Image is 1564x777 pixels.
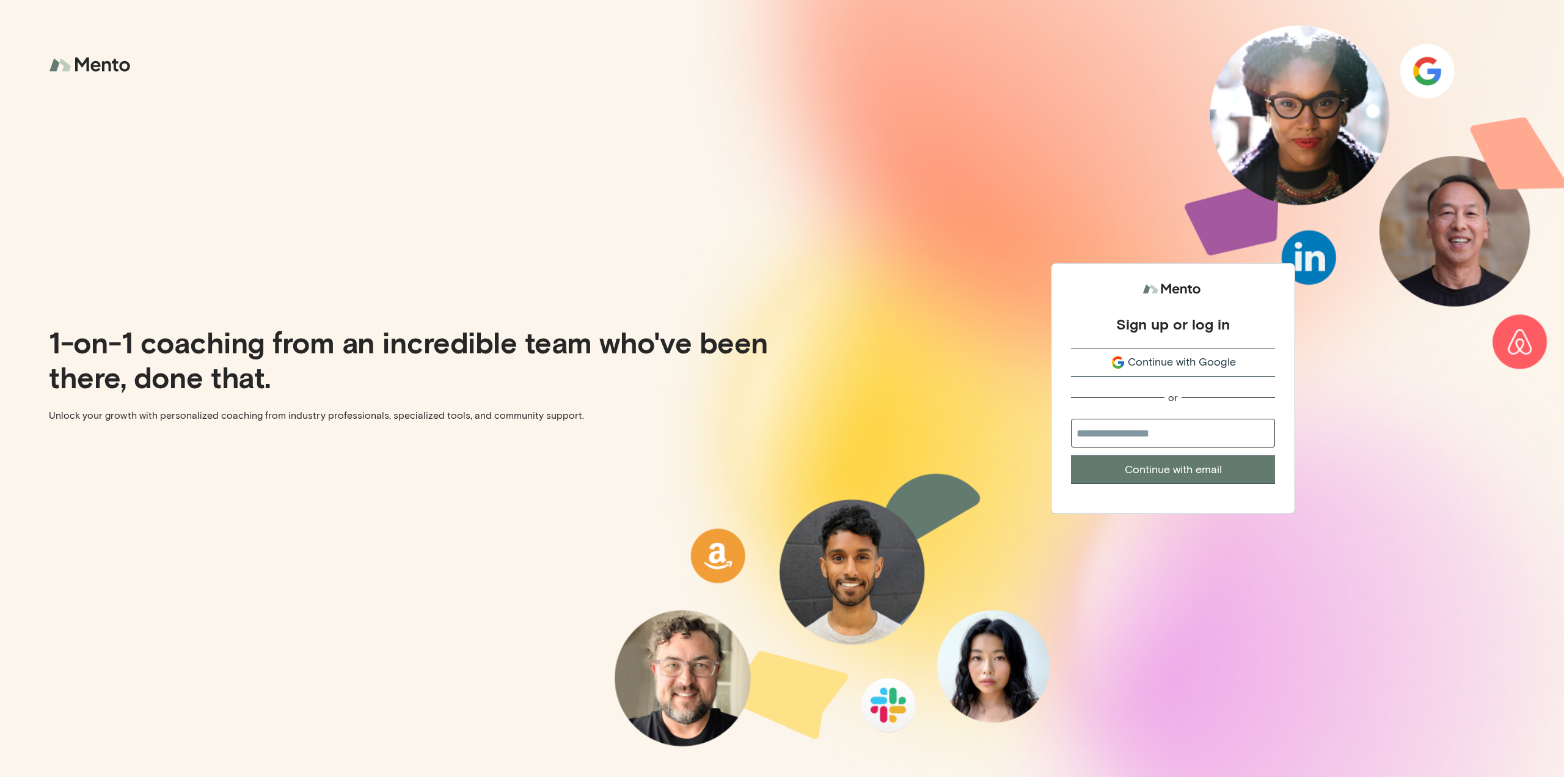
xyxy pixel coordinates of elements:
[49,49,134,81] img: logo
[1071,455,1275,484] button: Continue with email
[49,325,772,393] p: 1-on-1 coaching from an incredible team who've been there, done that.
[1168,391,1178,404] div: or
[1071,348,1275,377] button: Continue with Google
[1128,354,1236,370] span: Continue with Google
[1142,278,1204,301] img: logo.svg
[1116,315,1230,333] div: Sign up or log in
[49,408,772,423] p: Unlock your growth with personalized coaching from industry professionals, specialized tools, and...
